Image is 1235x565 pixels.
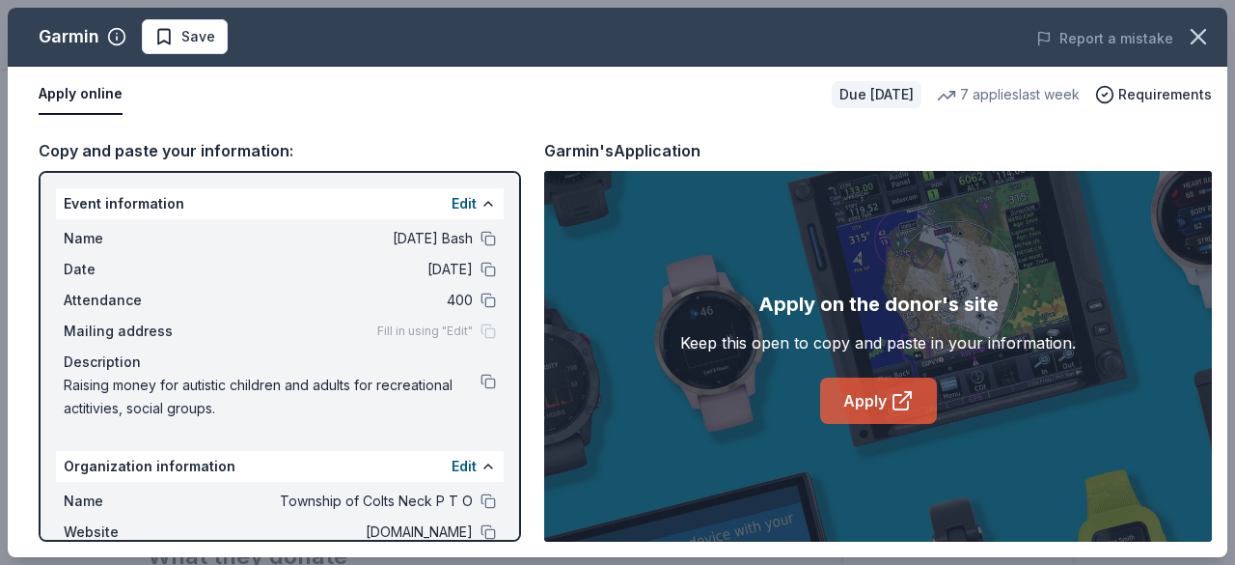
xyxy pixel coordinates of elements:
[56,451,504,482] div: Organization information
[181,25,215,48] span: Save
[193,289,473,312] span: 400
[64,351,496,374] div: Description
[64,521,193,544] span: Website
[193,521,473,544] span: [DOMAIN_NAME]
[452,192,477,215] button: Edit
[193,227,473,250] span: [DATE] Bash
[544,138,700,163] div: Garmin's Application
[64,258,193,281] span: Date
[193,258,473,281] span: [DATE]
[820,378,937,424] a: Apply
[64,490,193,513] span: Name
[758,289,999,320] div: Apply on the donor's site
[64,227,193,250] span: Name
[39,21,99,52] div: Garmin
[1118,83,1212,106] span: Requirements
[39,138,521,163] div: Copy and paste your information:
[832,81,921,108] div: Due [DATE]
[1095,83,1212,106] button: Requirements
[64,289,193,312] span: Attendance
[64,320,193,343] span: Mailing address
[193,490,473,513] span: Township of Colts Neck P T O
[56,188,504,219] div: Event information
[64,374,480,420] span: Raising money for autistic children and adults for recreational actitivies, social groups.
[937,83,1080,106] div: 7 applies last week
[1036,27,1173,50] button: Report a mistake
[377,324,473,339] span: Fill in using "Edit"
[452,455,477,478] button: Edit
[39,74,123,115] button: Apply online
[680,331,1076,354] div: Keep this open to copy and paste in your information.
[142,19,228,54] button: Save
